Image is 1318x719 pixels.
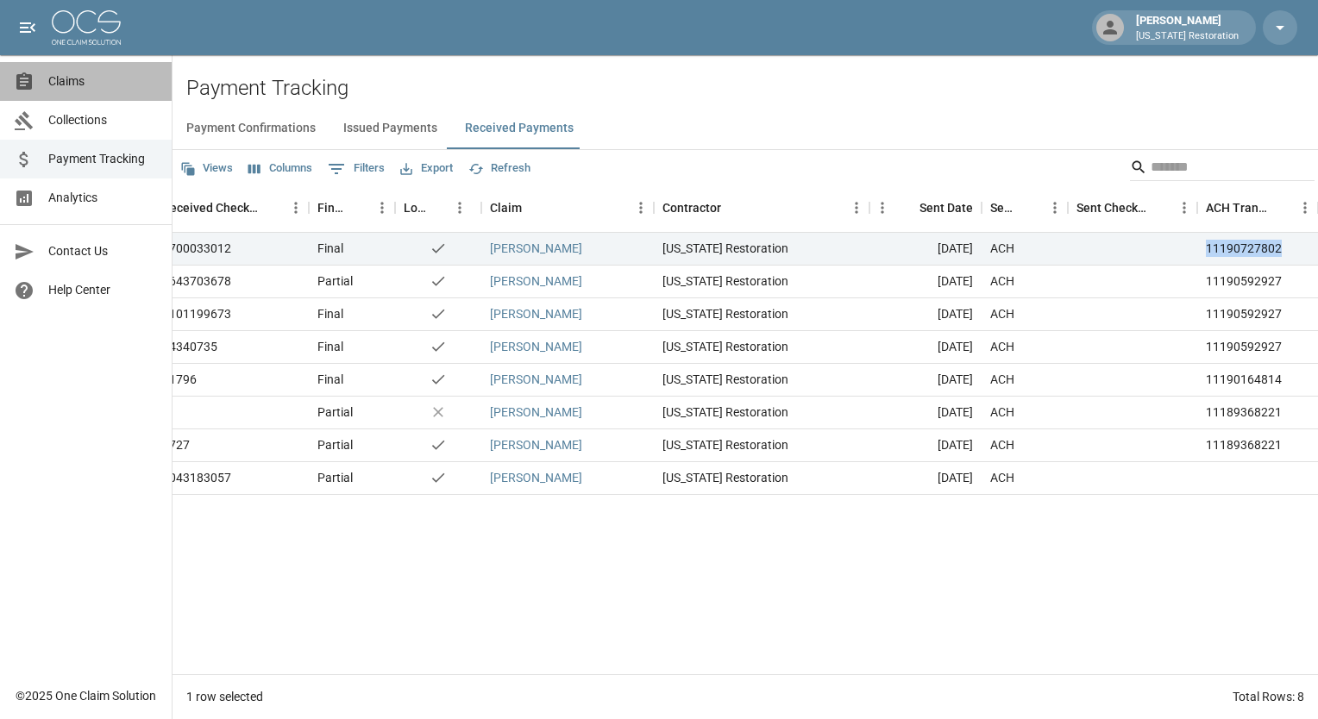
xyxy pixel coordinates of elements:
[654,397,869,429] div: [US_STATE] Restoration
[1147,196,1171,220] button: Sort
[48,242,158,260] span: Contact Us
[1233,688,1304,705] div: Total Rows: 8
[48,189,158,207] span: Analytics
[1206,272,1282,290] div: 11190592927
[1206,436,1282,453] div: 11189368221
[990,240,1014,257] div: ACH
[16,687,156,704] div: © 2025 One Claim Solution
[990,436,1014,453] div: ACH
[990,272,1014,290] div: ACH
[176,155,237,182] button: Views
[1130,153,1315,184] div: Search
[317,371,343,388] div: Final
[428,196,452,220] button: Sort
[628,195,654,221] button: Menu
[1136,29,1239,44] p: [US_STATE] Restoration
[464,155,535,182] button: Refresh
[869,397,982,429] div: [DATE]
[490,272,582,290] a: [PERSON_NAME]
[721,196,745,220] button: Sort
[162,371,197,388] div: 51796
[162,184,259,232] div: Received Check Number
[869,184,982,232] div: Sent Date
[982,184,1068,232] div: Sent Method
[490,469,582,486] a: [PERSON_NAME]
[1206,403,1282,421] div: 11189368221
[162,305,231,322] div: 4101199673
[173,108,329,149] button: Payment Confirmations
[395,184,481,232] div: Lockbox
[1206,184,1268,232] div: ACH Transaction #
[1206,338,1282,355] div: 11190592927
[990,305,1014,322] div: ACH
[869,266,982,298] div: [DATE]
[869,462,982,495] div: [DATE]
[173,108,1318,149] div: dynamic tabs
[990,184,1018,232] div: Sent Method
[317,184,345,232] div: Final/Partial
[186,688,263,705] div: 1 row selected
[490,184,522,232] div: Claim
[990,371,1014,388] div: ACH
[317,272,353,290] div: Partial
[451,108,587,149] button: Received Payments
[259,196,283,220] button: Sort
[490,403,582,421] a: [PERSON_NAME]
[48,72,158,91] span: Claims
[162,436,190,453] div: 1727
[162,469,231,486] div: 0043183057
[1018,196,1042,220] button: Sort
[1042,195,1068,221] button: Menu
[990,338,1014,355] div: ACH
[869,429,982,462] div: [DATE]
[369,195,395,221] button: Menu
[654,233,869,266] div: [US_STATE] Restoration
[522,196,546,220] button: Sort
[990,403,1014,421] div: ACH
[1076,184,1147,232] div: Sent Check Number
[490,338,582,355] a: [PERSON_NAME]
[662,184,721,232] div: Contractor
[396,155,457,182] button: Export
[317,240,343,257] div: Final
[283,195,309,221] button: Menu
[1268,196,1292,220] button: Sort
[323,155,389,183] button: Show filters
[317,436,353,453] div: Partial
[345,196,369,220] button: Sort
[154,184,309,232] div: Received Check Number
[317,403,353,421] div: Partial
[654,298,869,331] div: [US_STATE] Restoration
[1206,305,1282,322] div: 11190592927
[309,184,395,232] div: Final/Partial
[490,371,582,388] a: [PERSON_NAME]
[654,364,869,397] div: [US_STATE] Restoration
[1292,195,1318,221] button: Menu
[52,10,121,45] img: ocs-logo-white-transparent.png
[490,240,582,257] a: [PERSON_NAME]
[1206,240,1282,257] div: 11190727802
[1171,195,1197,221] button: Menu
[1206,371,1282,388] div: 11190164814
[162,240,231,257] div: 2700033012
[990,469,1014,486] div: ACH
[186,76,1318,101] h2: Payment Tracking
[481,184,654,232] div: Claim
[869,195,895,221] button: Menu
[329,108,451,149] button: Issued Payments
[10,10,45,45] button: open drawer
[654,429,869,462] div: [US_STATE] Restoration
[869,364,982,397] div: [DATE]
[447,195,473,221] button: Menu
[48,150,158,168] span: Payment Tracking
[317,469,353,486] div: Partial
[654,462,869,495] div: [US_STATE] Restoration
[1197,184,1318,232] div: ACH Transaction #
[844,195,869,221] button: Menu
[1068,184,1197,232] div: Sent Check Number
[244,155,317,182] button: Select columns
[317,338,343,355] div: Final
[654,266,869,298] div: [US_STATE] Restoration
[48,111,158,129] span: Collections
[490,305,582,322] a: [PERSON_NAME]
